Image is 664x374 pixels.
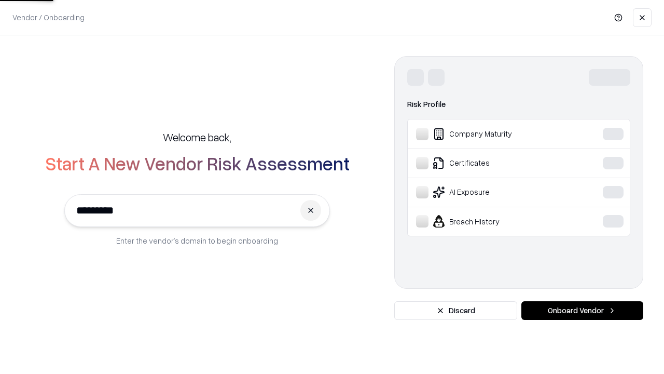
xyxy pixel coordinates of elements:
div: AI Exposure [416,186,571,198]
p: Enter the vendor’s domain to begin onboarding [116,235,278,246]
h2: Start A New Vendor Risk Assessment [45,153,350,173]
div: Certificates [416,157,571,169]
button: Onboard Vendor [521,301,643,320]
h5: Welcome back, [163,130,231,144]
div: Risk Profile [407,98,630,111]
p: Vendor / Onboarding [12,12,85,23]
button: Discard [394,301,517,320]
div: Breach History [416,215,571,228]
div: Company Maturity [416,128,571,140]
